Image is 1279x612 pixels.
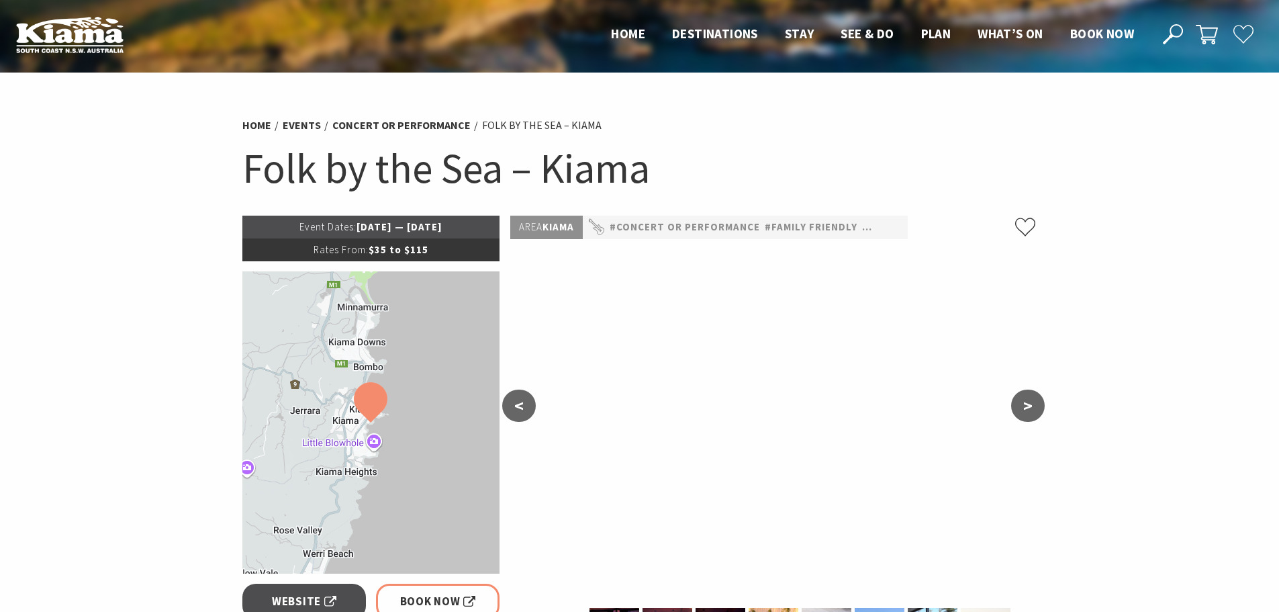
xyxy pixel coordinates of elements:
a: Home [242,118,271,132]
a: Events [283,118,321,132]
img: Kiama Logo [16,16,124,53]
a: #Family Friendly [765,219,857,236]
button: < [502,390,536,422]
a: Concert or Performance [332,118,471,132]
span: Book now [1070,26,1134,42]
span: Stay [785,26,814,42]
p: [DATE] — [DATE] [242,216,500,238]
h1: Folk by the Sea – Kiama [242,141,1037,195]
span: What’s On [978,26,1043,42]
button: > [1011,390,1045,422]
li: Folk by the Sea – Kiama [482,117,602,134]
span: Event Dates: [299,220,357,233]
span: Plan [921,26,951,42]
p: $35 to $115 [242,238,500,261]
p: Kiama [510,216,583,239]
a: #Festivals [862,219,924,236]
span: See & Do [841,26,894,42]
span: Book Now [400,593,476,611]
span: Home [611,26,645,42]
span: Website [272,593,336,611]
a: #Concert or Performance [610,219,760,236]
span: Destinations [672,26,758,42]
nav: Main Menu [598,24,1147,46]
span: Area [519,220,542,233]
span: Rates From: [314,243,369,256]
